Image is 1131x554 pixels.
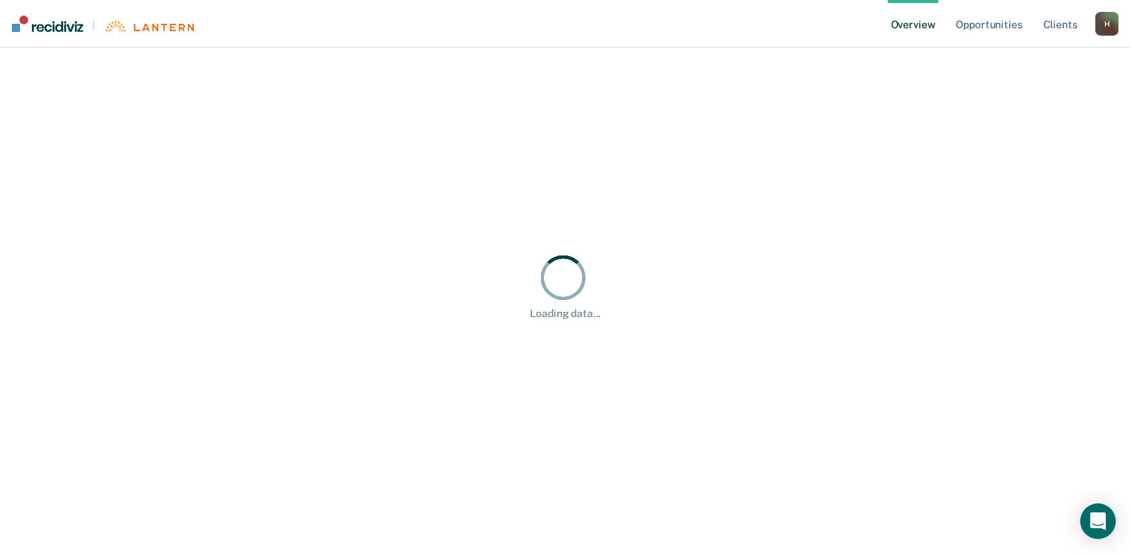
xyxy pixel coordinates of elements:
img: Recidiviz [12,16,83,32]
div: Loading data... [531,307,601,320]
a: | [12,16,194,32]
div: Open Intercom Messenger [1080,504,1116,539]
span: | [83,19,104,32]
button: H [1095,12,1119,36]
img: Lantern [104,21,194,32]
